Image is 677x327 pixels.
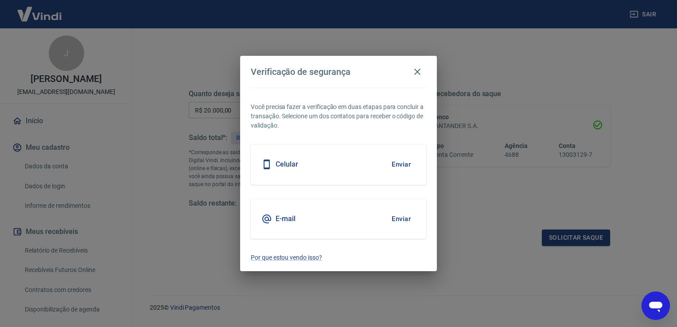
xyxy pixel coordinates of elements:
[387,210,416,228] button: Enviar
[251,253,426,262] a: Por que estou vendo isso?
[387,155,416,174] button: Enviar
[276,214,296,223] h5: E-mail
[251,102,426,130] p: Você precisa fazer a verificação em duas etapas para concluir a transação. Selecione um dos conta...
[251,66,350,77] h4: Verificação de segurança
[276,160,298,169] h5: Celular
[642,292,670,320] iframe: Botão para abrir a janela de mensagens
